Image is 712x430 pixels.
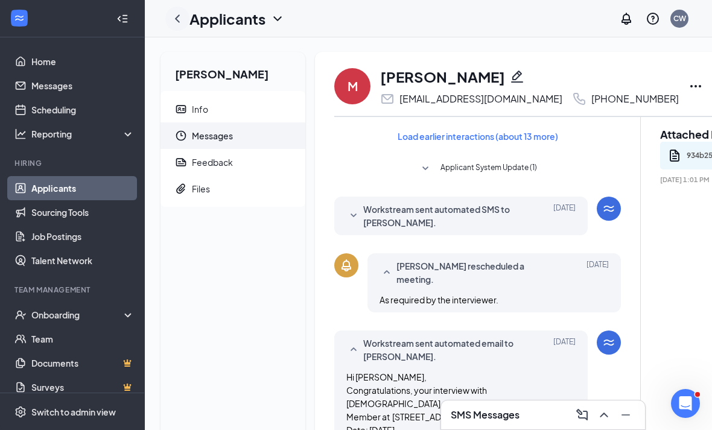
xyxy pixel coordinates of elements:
span: [DATE] [586,259,609,286]
svg: ChevronLeft [170,11,185,26]
div: Team Management [14,285,132,295]
a: PaperclipFiles [161,175,305,202]
svg: UserCheck [14,309,27,321]
a: Talent Network [31,248,135,273]
svg: Phone [572,92,586,106]
span: [DATE] [553,203,576,229]
span: Messages [192,122,296,149]
svg: SmallChevronDown [418,162,433,176]
a: DocumentsCrown [31,351,135,375]
p: Hi [PERSON_NAME], [346,370,576,384]
div: Reporting [31,128,135,140]
svg: ComposeMessage [575,408,590,422]
div: Switch to admin view [31,406,116,418]
a: SurveysCrown [31,375,135,399]
svg: ChevronDown [270,11,285,26]
button: Load earlier interactions (about 13 more) [387,127,568,146]
svg: Document [667,148,682,163]
h1: [PERSON_NAME] [380,66,505,87]
div: Info [192,103,208,115]
div: Hiring [14,158,132,168]
svg: WorkstreamLogo [13,12,25,24]
svg: WorkstreamLogo [602,201,616,216]
div: Feedback [192,156,233,168]
button: Minimize [616,405,635,425]
svg: SmallChevronUp [346,343,361,357]
span: As required by the interviewer. [380,294,498,305]
a: Applicants [31,176,135,200]
div: Onboarding [31,309,124,321]
span: Applicant System Update (1) [440,162,537,176]
svg: Clock [175,130,187,142]
span: [PERSON_NAME] rescheduled a meeting. [396,259,555,286]
svg: ChevronUp [597,408,611,422]
svg: ContactCard [175,103,187,115]
div: [PHONE_NUMBER] [591,93,679,105]
div: Files [192,183,210,195]
a: Team [31,327,135,351]
a: Home [31,49,135,74]
div: [EMAIL_ADDRESS][DOMAIN_NAME] [399,93,562,105]
a: Messages [31,74,135,98]
svg: Email [380,92,395,106]
svg: Pencil [510,69,524,84]
svg: Settings [14,406,27,418]
a: ClockMessages [161,122,305,149]
svg: Collapse [116,13,129,25]
span: [DATE] [553,337,576,363]
svg: SmallChevronDown [346,209,361,223]
a: Sourcing Tools [31,200,135,224]
a: ReportFeedback [161,149,305,175]
svg: QuestionInfo [646,11,660,26]
svg: Ellipses [688,79,703,93]
span: Workstream sent automated SMS to [PERSON_NAME]. [363,203,521,229]
svg: Analysis [14,128,27,140]
svg: WorkstreamLogo [602,335,616,350]
a: Job Postings [31,224,135,248]
div: M [348,78,358,95]
h1: Applicants [189,8,265,29]
svg: Paperclip [175,183,187,195]
svg: Bell [339,258,354,273]
svg: Report [175,156,187,168]
button: ComposeMessage [573,405,592,425]
button: SmallChevronDownApplicant System Update (1) [418,162,537,176]
a: Scheduling [31,98,135,122]
svg: SmallChevronUp [380,265,394,280]
div: CW [673,13,686,24]
h2: [PERSON_NAME] [161,52,305,91]
p: Congratulations, your interview with [DEMOGRAPHIC_DATA]-fil-A for Front Counter Team Member at [S... [346,384,576,423]
h3: SMS Messages [451,408,520,422]
button: ChevronUp [594,405,614,425]
svg: Minimize [618,408,633,422]
a: ContactCardInfo [161,96,305,122]
svg: Notifications [619,11,634,26]
iframe: Intercom live chat [671,389,700,418]
span: Workstream sent automated email to [PERSON_NAME]. [363,337,521,363]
